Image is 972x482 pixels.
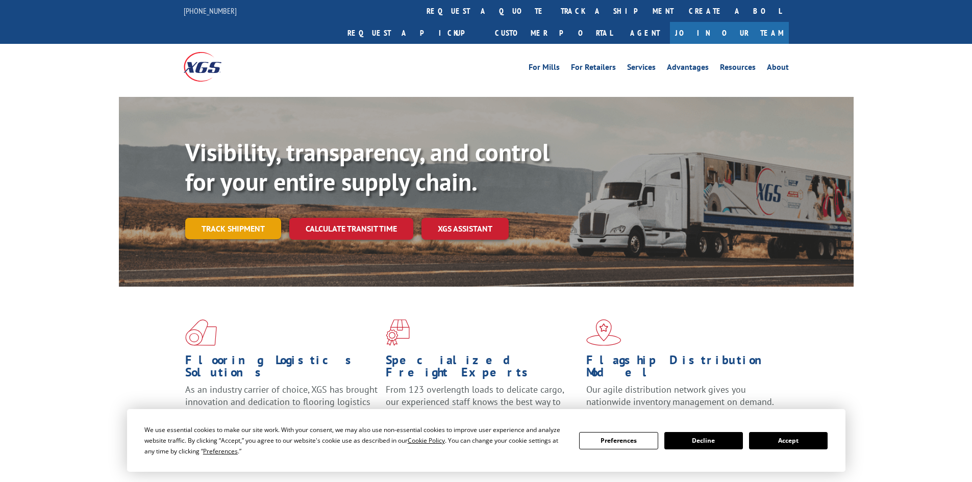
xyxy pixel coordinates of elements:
h1: Flagship Distribution Model [586,354,779,384]
div: We use essential cookies to make our site work. With your consent, we may also use non-essential ... [144,424,567,456]
button: Accept [749,432,828,449]
a: For Mills [529,63,560,74]
a: Request a pickup [340,22,487,44]
img: xgs-icon-focused-on-flooring-red [386,319,410,346]
h1: Specialized Freight Experts [386,354,579,384]
h1: Flooring Logistics Solutions [185,354,378,384]
img: xgs-icon-total-supply-chain-intelligence-red [185,319,217,346]
span: Cookie Policy [408,436,445,445]
a: Track shipment [185,218,281,239]
p: From 123 overlength loads to delicate cargo, our experienced staff knows the best way to move you... [386,384,579,429]
a: About [767,63,789,74]
a: Agent [620,22,670,44]
span: Preferences [203,447,238,455]
a: [PHONE_NUMBER] [184,6,237,16]
span: Our agile distribution network gives you nationwide inventory management on demand. [586,384,774,408]
a: Join Our Team [670,22,789,44]
a: Services [627,63,656,74]
img: xgs-icon-flagship-distribution-model-red [586,319,621,346]
a: Customer Portal [487,22,620,44]
a: Resources [720,63,756,74]
div: Cookie Consent Prompt [127,409,845,472]
a: XGS ASSISTANT [421,218,509,240]
button: Decline [664,432,743,449]
button: Preferences [579,432,658,449]
a: Advantages [667,63,709,74]
a: For Retailers [571,63,616,74]
span: As an industry carrier of choice, XGS has brought innovation and dedication to flooring logistics... [185,384,378,420]
b: Visibility, transparency, and control for your entire supply chain. [185,136,550,197]
a: Calculate transit time [289,218,413,240]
